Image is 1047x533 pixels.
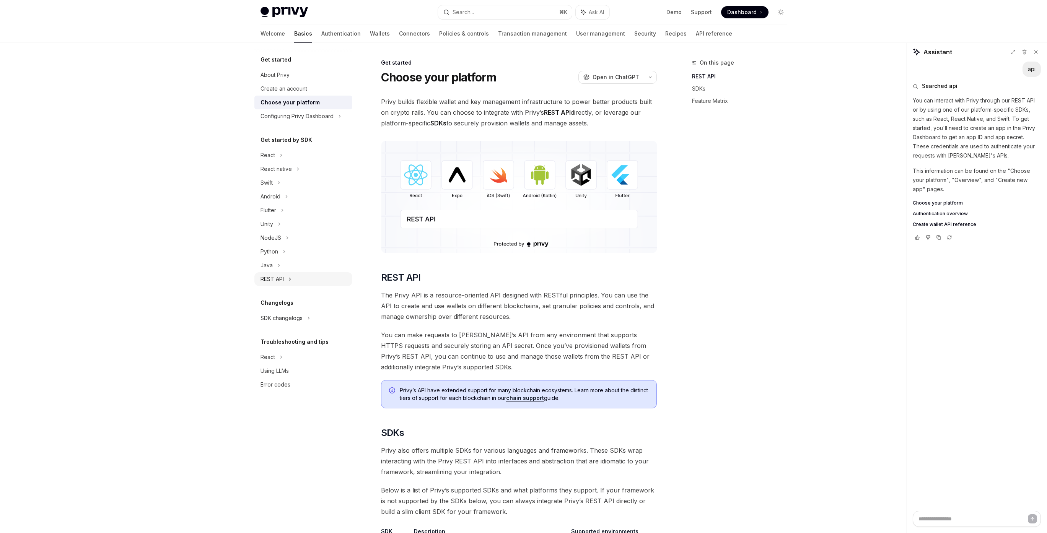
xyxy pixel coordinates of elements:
[578,71,644,84] button: Open in ChatGPT
[438,5,572,19] button: Search...⌘K
[381,290,657,322] span: The Privy API is a resource-oriented API designed with RESTful principles. You can use the API to...
[913,166,1041,194] p: This information can be found on the "Choose your platform", "Overview", and "Create new app" pages.
[544,109,571,116] strong: REST API
[381,485,657,517] span: Below is a list of Privy’s supported SDKs and what platforms they support. If your framework is n...
[261,151,275,160] div: React
[593,73,639,81] span: Open in ChatGPT
[666,8,682,16] a: Demo
[261,298,293,307] h5: Changelogs
[261,247,278,256] div: Python
[261,112,334,121] div: Configuring Privy Dashboard
[254,96,352,109] a: Choose your platform
[261,380,290,389] div: Error codes
[261,337,329,346] h5: Troubleshooting and tips
[261,192,280,201] div: Android
[400,387,649,402] span: Privy’s API have extended support for many blockchain ecosystems. Learn more about the distinct t...
[261,353,275,362] div: React
[913,221,1041,227] a: Create wallet API reference
[913,211,968,217] span: Authentication overview
[634,24,656,43] a: Security
[775,6,787,18] button: Toggle dark mode
[261,314,303,323] div: SDK changelogs
[399,24,430,43] a: Connectors
[261,24,285,43] a: Welcome
[261,7,308,18] img: light logo
[923,47,952,57] span: Assistant
[913,221,976,227] span: Create wallet API reference
[381,427,404,439] span: SDKs
[453,8,474,17] div: Search...
[254,364,352,378] a: Using LLMs
[381,445,657,477] span: Privy also offers multiple SDKs for various languages and frameworks. These SDKs wrap interacting...
[261,98,320,107] div: Choose your platform
[261,366,289,375] div: Using LLMs
[261,135,312,145] h5: Get started by SDK
[381,70,497,84] h1: Choose your platform
[1028,65,1036,73] div: api
[261,70,290,80] div: About Privy
[665,24,687,43] a: Recipes
[691,8,712,16] a: Support
[381,271,421,284] span: REST API
[721,6,769,18] a: Dashboard
[321,24,361,43] a: Authentication
[261,206,276,215] div: Flutter
[370,24,390,43] a: Wallets
[254,378,352,392] a: Error codes
[261,261,273,270] div: Java
[692,83,793,95] a: SDKs
[1028,514,1037,523] button: Send message
[261,233,281,242] div: NodeJS
[589,8,604,16] span: Ask AI
[692,70,793,83] a: REST API
[430,119,446,127] strong: SDKs
[261,55,291,64] h5: Get started
[559,9,567,15] span: ⌘ K
[696,24,732,43] a: API reference
[261,275,284,284] div: REST API
[254,68,352,82] a: About Privy
[261,164,292,174] div: React native
[576,24,625,43] a: User management
[381,59,657,67] div: Get started
[692,95,793,107] a: Feature Matrix
[576,5,609,19] button: Ask AI
[506,395,544,401] a: chain support
[254,82,352,96] a: Create an account
[498,24,567,43] a: Transaction management
[381,141,657,253] img: images/Platform2.png
[261,84,307,93] div: Create an account
[294,24,312,43] a: Basics
[913,211,1041,217] a: Authentication overview
[727,8,757,16] span: Dashboard
[913,200,963,206] span: Choose your platform
[922,82,957,90] span: Searched api
[439,24,489,43] a: Policies & controls
[261,219,273,229] div: Unity
[913,96,1041,160] p: You can interact with Privy through our REST API or by using one of our platform-specific SDKs, s...
[913,82,1041,90] button: Searched api
[913,200,1041,206] a: Choose your platform
[261,178,273,187] div: Swift
[700,58,734,67] span: On this page
[389,387,397,395] svg: Info
[381,330,657,372] span: You can make requests to [PERSON_NAME]’s API from any environment that supports HTTPS requests an...
[381,96,657,128] span: Privy builds flexible wallet and key management infrastructure to power better products built on ...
